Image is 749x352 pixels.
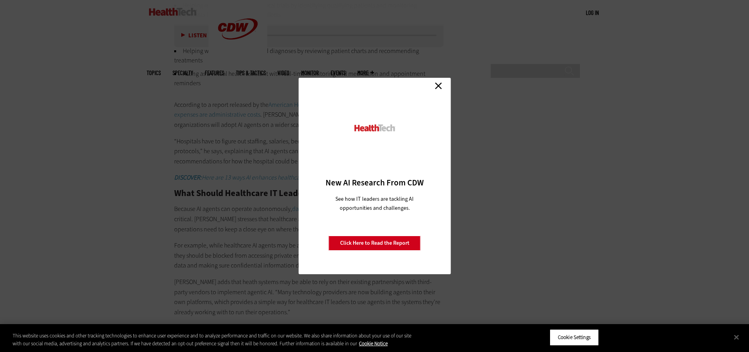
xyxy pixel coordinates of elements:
p: See how IT leaders are tackling AI opportunities and challenges. [326,194,423,213]
a: More information about your privacy [359,340,388,347]
h3: New AI Research From CDW [312,177,437,188]
a: Close [432,80,444,92]
a: Click Here to Read the Report [329,236,421,251]
div: This website uses cookies and other tracking technologies to enhance user experience and to analy... [13,332,412,347]
img: HealthTech_0.png [353,124,396,132]
button: Cookie Settings [550,329,599,346]
button: Close [728,328,745,346]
